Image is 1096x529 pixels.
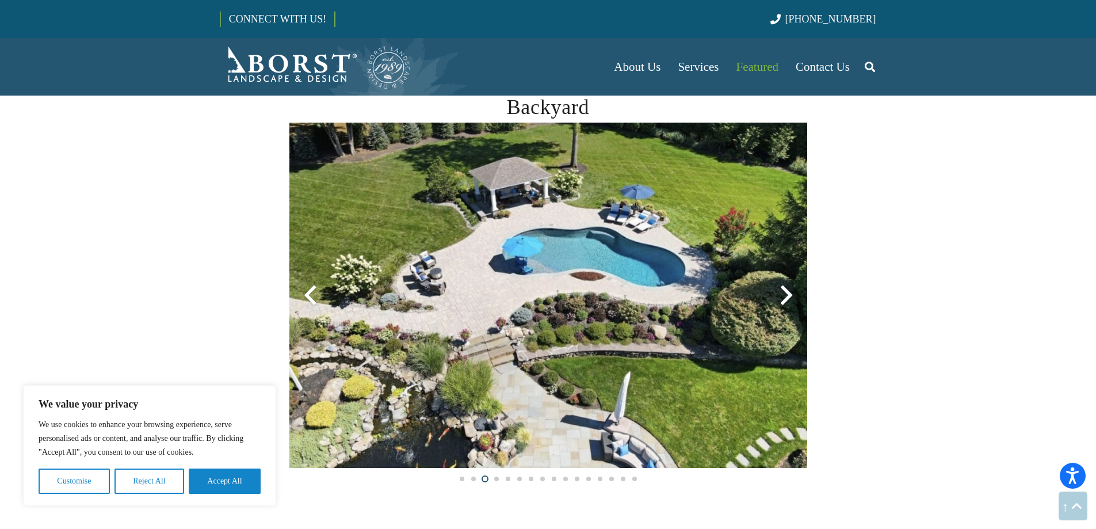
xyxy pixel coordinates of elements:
span: About Us [614,60,660,74]
a: About Us [605,38,669,96]
span: Services [678,60,719,74]
button: Accept All [189,469,261,494]
span: [PHONE_NUMBER] [785,13,876,25]
a: Back to top [1059,492,1087,520]
span: Contact Us [796,60,850,74]
span: Featured [736,60,778,74]
p: We use cookies to enhance your browsing experience, serve personalised ads or content, and analys... [39,418,261,459]
h2: Backyard [289,92,807,123]
button: Reject All [114,469,184,494]
a: Contact Us [787,38,858,96]
div: We value your privacy [23,385,276,506]
a: CONNECT WITH US! [221,5,334,33]
button: Customise [39,469,110,494]
a: [PHONE_NUMBER] [770,13,876,25]
a: Borst-Logo [220,44,411,90]
a: Search [858,52,881,81]
p: We value your privacy [39,397,261,411]
a: Featured [728,38,787,96]
a: Services [669,38,727,96]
